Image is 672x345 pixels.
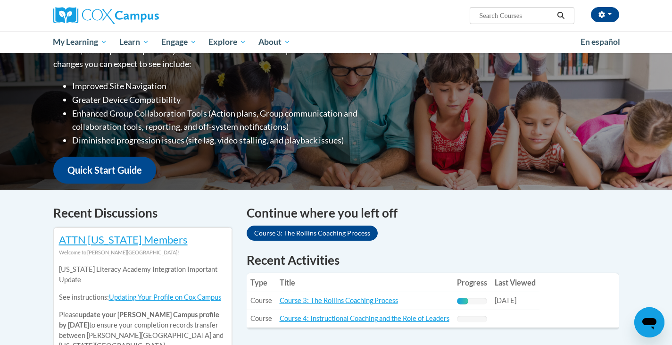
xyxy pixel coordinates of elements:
[72,79,395,93] li: Improved Site Navigation
[72,107,395,134] li: Enhanced Group Collaboration Tools (Action plans, Group communication and collaboration tools, re...
[202,31,252,53] a: Explore
[478,10,554,21] input: Search Courses
[453,273,491,292] th: Progress
[250,296,272,304] span: Course
[491,273,539,292] th: Last Viewed
[495,296,516,304] span: [DATE]
[72,134,395,147] li: Diminished progression issues (site lag, video stalling, and playback issues)
[119,36,149,48] span: Learn
[113,31,155,53] a: Learn
[252,31,297,53] a: About
[47,31,114,53] a: My Learning
[59,264,227,285] p: [US_STATE] Literacy Academy Integration Important Update
[72,93,395,107] li: Greater Device Compatibility
[634,307,664,337] iframe: Button to launch messaging window
[247,226,378,241] a: Course 3: The Rollins Coaching Process
[457,298,468,304] div: Progress, %
[109,293,221,301] a: Updating Your Profile on Cox Campus
[59,292,227,303] p: See instructions:
[53,43,395,71] p: Overall, we are proud to provide you with a more streamlined experience. Some of the specific cha...
[53,157,156,184] a: Quick Start Guide
[250,314,272,322] span: Course
[161,36,197,48] span: Engage
[276,273,453,292] th: Title
[53,7,232,24] a: Cox Campus
[591,7,619,22] button: Account Settings
[53,204,232,222] h4: Recent Discussions
[280,296,398,304] a: Course 3: The Rollins Coaching Process
[59,311,219,329] b: update your [PERSON_NAME] Campus profile by [DATE]
[581,37,620,47] span: En español
[53,7,159,24] img: Cox Campus
[258,36,290,48] span: About
[247,273,276,292] th: Type
[59,247,227,258] div: Welcome to [PERSON_NAME][GEOGRAPHIC_DATA]!
[574,32,626,52] a: En español
[280,314,449,322] a: Course 4: Instructional Coaching and the Role of Leaders
[247,204,619,222] h4: Continue where you left off
[554,10,568,21] button: Search
[155,31,203,53] a: Engage
[208,36,246,48] span: Explore
[59,233,188,246] a: ATTN [US_STATE] Members
[39,31,633,53] div: Main menu
[53,36,107,48] span: My Learning
[247,252,619,269] h1: Recent Activities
